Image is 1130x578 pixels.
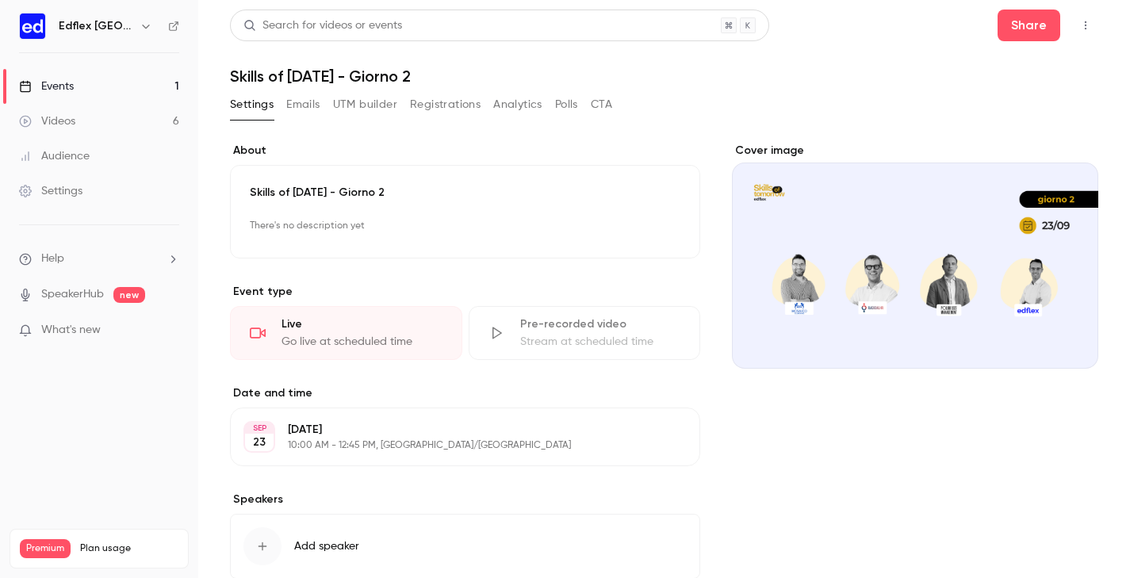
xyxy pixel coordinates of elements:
[520,334,681,350] div: Stream at scheduled time
[245,423,274,434] div: SEP
[230,492,700,507] label: Speakers
[243,17,402,34] div: Search for videos or events
[113,287,145,303] span: new
[230,143,700,159] label: About
[520,316,681,332] div: Pre-recorded video
[288,422,616,438] p: [DATE]
[19,113,75,129] div: Videos
[998,10,1060,41] button: Share
[493,92,542,117] button: Analytics
[230,385,700,401] label: Date and time
[333,92,397,117] button: UTM builder
[288,439,616,452] p: 10:00 AM - 12:45 PM, [GEOGRAPHIC_DATA]/[GEOGRAPHIC_DATA]
[230,284,700,300] p: Event type
[20,13,45,39] img: Edflex Italy
[160,323,179,338] iframe: Noticeable Trigger
[59,18,133,34] h6: Edflex [GEOGRAPHIC_DATA]
[20,539,71,558] span: Premium
[19,183,82,199] div: Settings
[591,92,612,117] button: CTA
[282,316,442,332] div: Live
[732,143,1098,369] section: Cover image
[230,92,274,117] button: Settings
[41,286,104,303] a: SpeakerHub
[250,185,680,201] p: Skills of [DATE] - Giorno 2
[250,213,680,239] p: There's no description yet
[80,542,178,555] span: Plan usage
[230,67,1098,86] h1: Skills of [DATE] - Giorno 2
[253,434,266,450] p: 23
[286,92,320,117] button: Emails
[732,143,1098,159] label: Cover image
[230,306,462,360] div: LiveGo live at scheduled time
[41,251,64,267] span: Help
[282,334,442,350] div: Go live at scheduled time
[41,322,101,339] span: What's new
[19,251,179,267] li: help-dropdown-opener
[410,92,481,117] button: Registrations
[19,78,74,94] div: Events
[469,306,701,360] div: Pre-recorded videoStream at scheduled time
[555,92,578,117] button: Polls
[19,148,90,164] div: Audience
[294,538,359,554] span: Add speaker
